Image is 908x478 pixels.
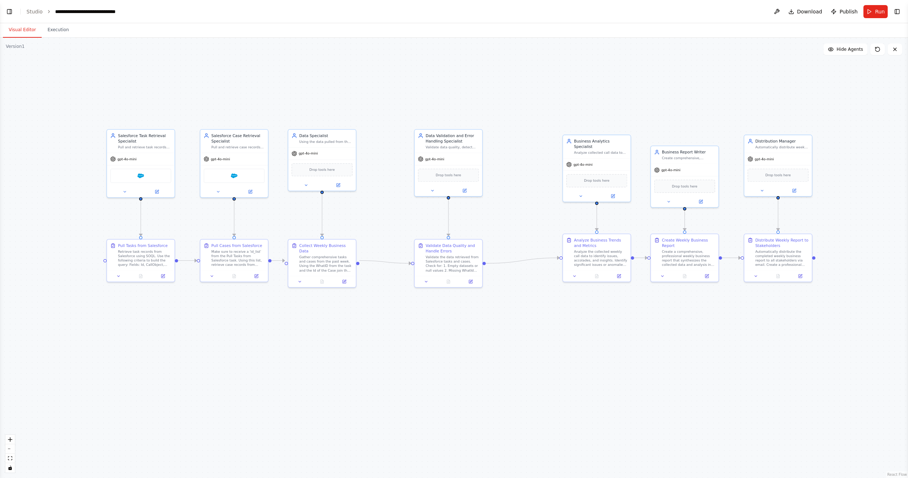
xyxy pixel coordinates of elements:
[299,255,353,273] div: Gather comprehensive tasks and cases from the past week. Using the WhatID from the task and the I...
[597,193,629,199] button: Open in side panel
[360,258,411,266] g: Edge from 94b5a58d-6404-4ec3-8ea5-12eec70e251d to 77449507-536c-4fdc-b4b6-4fe98090168c
[211,145,265,149] div: Pull and retrieve case records from Salesforce using SOQL queries. Organize the data for analysis...
[682,210,687,231] g: Edge from 864dfad8-76ed-4370-8f0c-7cff30b3bab5 to 89244c36-f76c-4eb2-a234-92e4a8beb84f
[574,139,627,149] div: Business Analytics Specialist
[426,145,479,149] div: Validate data quality, detect errors, and implement fallback procedures when data retrieval fails...
[828,5,861,18] button: Publish
[5,463,15,473] button: toggle interactivity
[662,238,715,248] div: Create Weekly Business Report
[775,199,781,230] g: Edge from b6d886af-63d8-4355-b257-e440cfe477b3 to 48705596-7d08-412d-ada7-0faaf4d85ece
[765,173,791,178] span: Drop tools here
[26,8,116,15] nav: breadcrumb
[107,239,175,282] div: Pull Tasks from SalesforceRetrieve task records from Salesforce using SOQL. Use the following cri...
[118,145,171,149] div: Pull and retrieve task records from Salesforce using SOQL queries. Organize the data for analysis...
[446,199,451,236] g: Edge from 427960e8-1ddb-44e2-8ab5-9fef8f256f9d to 77449507-536c-4fdc-b4b6-4fe98090168c
[309,167,335,173] span: Drop tools here
[178,258,197,263] g: Edge from 622850a7-0d80-44b6-95c0-64da7c574401 to 75f69a2d-d0db-40e1-845e-420202f8671b
[299,243,353,254] div: Collect Weekly Business Data
[744,135,812,197] div: Distribution ManagerAutomatically distribute weekly business reports to [PERSON_NAME][EMAIL_ADDRE...
[6,44,25,49] div: Version 1
[609,273,628,279] button: Open in side panel
[426,133,479,144] div: Data Validation and Error Handling Specialist
[650,234,719,282] div: Create Weekly Business ReportCreate a comprehensive, professional weekly business report that syn...
[319,194,325,236] g: Edge from 89826c3f-5ce9-4049-981e-51df0d944d52 to 94b5a58d-6404-4ec3-8ea5-12eec70e251d
[650,145,719,207] div: Business Report WriterCreate comprehensive, professional weekly business reports highlighting key...
[211,133,265,144] div: Salesforce Case Retrieval Specialist
[755,250,809,267] div: Automatically distribute the completed weekly business report to all stakeholders via email. Crea...
[42,22,75,38] button: Execution
[153,273,172,279] button: Open in side panel
[892,7,902,17] button: Show right sidebar
[231,173,237,179] img: Salesforce
[414,239,482,288] div: Validate Data Quality and Handle ErrorsValidate the data retrieved from Salesforce tasks and case...
[129,273,152,279] button: No output available
[426,243,479,254] div: Validate Data Quality and Handle Errors
[26,9,43,15] a: Studio
[223,273,246,279] button: No output available
[563,234,631,282] div: Analyze Business Trends and MetricsAnalyze the collected weekly call data to identify issues, acc...
[839,8,858,15] span: Publish
[414,129,482,197] div: Data Validation and Error Handling SpecialistValidate data quality, detect errors, and implement ...
[662,156,715,160] div: Create comprehensive, professional weekly business reports highlighting key metrics, trends, and ...
[573,162,593,167] span: gpt-4o-mini
[200,129,268,198] div: Salesforce Case Retrieval SpecialistPull and retrieve case records from Salesforce using SOQL que...
[141,189,173,195] button: Open in side panel
[3,22,42,38] button: Visual Editor
[461,278,480,285] button: Open in side panel
[594,199,600,230] g: Edge from 1c5224ba-a274-4b47-af17-3bbbb133b9f3 to 59fe0559-5327-41fd-9377-18ad4df4b544
[323,182,354,188] button: Open in side panel
[744,234,812,282] div: Distribute Weekly Report to StakeholdersAutomatically distribute the completed weekly business re...
[685,198,716,205] button: Open in side panel
[231,200,237,236] g: Edge from dce1ff22-badf-4f2a-a185-fcbf16a1fdfe to 75f69a2d-d0db-40e1-845e-420202f8671b
[791,273,810,279] button: Open in side panel
[574,238,627,248] div: Analyze Business Trends and Metrics
[437,278,460,285] button: No output available
[5,454,15,463] button: fit view
[299,151,318,156] span: gpt-4o-mini
[722,255,741,260] g: Edge from 89244c36-f76c-4eb2-a234-92e4a8beb84f to 48705596-7d08-412d-ada7-0faaf4d85ece
[299,133,353,139] div: Data Specialist
[5,444,15,454] button: zoom out
[138,200,144,236] g: Edge from 651a2d0c-c8ce-4d30-a93a-bca56a7fdd78 to 622850a7-0d80-44b6-95c0-64da7c574401
[662,149,715,155] div: Business Report Writer
[887,473,907,477] a: React Flow attribution
[118,133,171,144] div: Salesforce Task Retrieval Specialist
[200,239,268,282] div: Pull Cases from SalesforceMake sure to receive a 'id_list' from the Pull Tasks from Salesforce ta...
[288,129,356,191] div: Data SpecialistUsing the data pulled from the Task Retrieval task and the Case Retrieval task, cr...
[335,278,354,285] button: Open in side panel
[584,178,609,184] span: Drop tools here
[755,238,809,248] div: Distribute Weekly Report to Stakeholders
[436,173,461,178] span: Drop tools here
[271,258,285,263] g: Edge from 75f69a2d-d0db-40e1-845e-420202f8671b to 94b5a58d-6404-4ec3-8ea5-12eec70e251d
[211,243,262,248] div: Pull Cases from Salesforce
[310,278,333,285] button: No output available
[673,273,696,279] button: No output available
[672,184,697,189] span: Drop tools here
[118,243,167,248] div: Pull Tasks from Salesforce
[107,129,175,198] div: Salesforce Task Retrieval SpecialistPull and retrieve task records from Salesforce using SOQL que...
[837,46,863,52] span: Hide Agents
[5,435,15,444] button: zoom in
[211,157,230,161] span: gpt-4o-mini
[755,157,774,161] span: gpt-4o-mini
[5,435,15,473] div: React Flow controls
[235,189,266,195] button: Open in side panel
[486,255,559,266] g: Edge from 77449507-536c-4fdc-b4b6-4fe98090168c to 59fe0559-5327-41fd-9377-18ad4df4b544
[662,250,715,267] div: Create a comprehensive, professional weekly business report that synthesizes the collected data a...
[779,188,810,194] button: Open in side panel
[4,7,14,17] button: Show left sidebar
[797,8,822,15] span: Download
[574,151,627,155] div: Analyze collected call data to identify issues, accolades and insights with a focus on reducing v...
[449,188,480,194] button: Open in side panel
[875,8,885,15] span: Run
[425,157,444,161] span: gpt-4o-mini
[117,157,137,161] span: gpt-4o-mini
[574,250,627,267] div: Analyze the collected weekly call data to identify issues, accolades, and insights. Identify sign...
[661,168,680,172] span: gpt-4o-mini
[824,44,867,55] button: Hide Agents
[288,239,356,288] div: Collect Weekly Business DataGather comprehensive tasks and cases from the past week. Using the Wh...
[755,139,809,144] div: Distribution Manager
[585,273,608,279] button: No output available
[118,250,171,267] div: Retrieve task records from Salesforce using SOQL. Use the following criteria to build the query: ...
[766,273,789,279] button: No output available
